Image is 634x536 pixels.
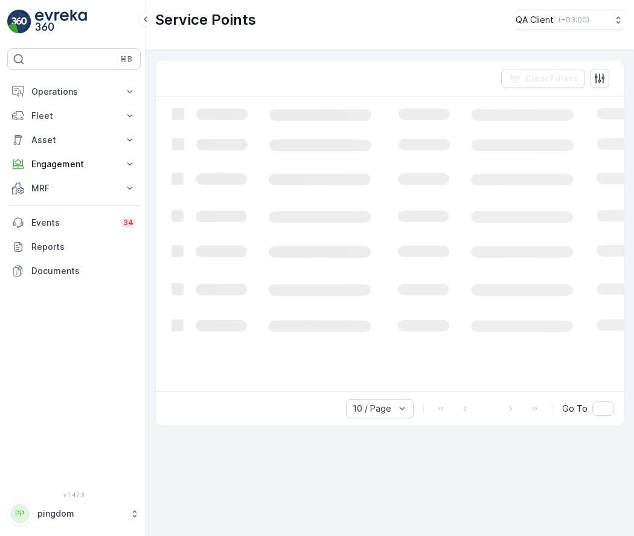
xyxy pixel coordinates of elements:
p: Reports [31,241,136,253]
span: Go To [562,403,588,415]
button: MRF [7,176,141,200]
p: Documents [31,265,136,277]
p: Asset [31,134,117,146]
p: 34 [123,218,133,228]
span: v 1.47.3 [7,491,141,499]
p: QA Client [516,14,554,26]
button: Operations [7,80,141,104]
a: Documents [7,259,141,283]
button: Clear Filters [501,69,585,88]
p: Service Points [155,10,256,30]
button: Fleet [7,104,141,128]
p: Engagement [31,158,117,170]
button: QA Client(+03:00) [516,10,624,30]
img: logo_light-DOdMpM7g.png [35,10,87,34]
button: PPpingdom [7,501,141,526]
a: Reports [7,235,141,259]
p: ( +03:00 ) [559,15,589,25]
p: Operations [31,86,117,98]
p: Clear Filters [525,72,578,85]
p: Fleet [31,110,117,122]
img: logo [7,10,31,34]
a: Events34 [7,211,141,235]
p: pingdom [37,508,124,520]
button: Asset [7,128,141,152]
div: PP [10,504,30,523]
p: Events [31,217,114,229]
p: MRF [31,182,117,194]
p: ⌘B [120,54,132,64]
button: Engagement [7,152,141,176]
